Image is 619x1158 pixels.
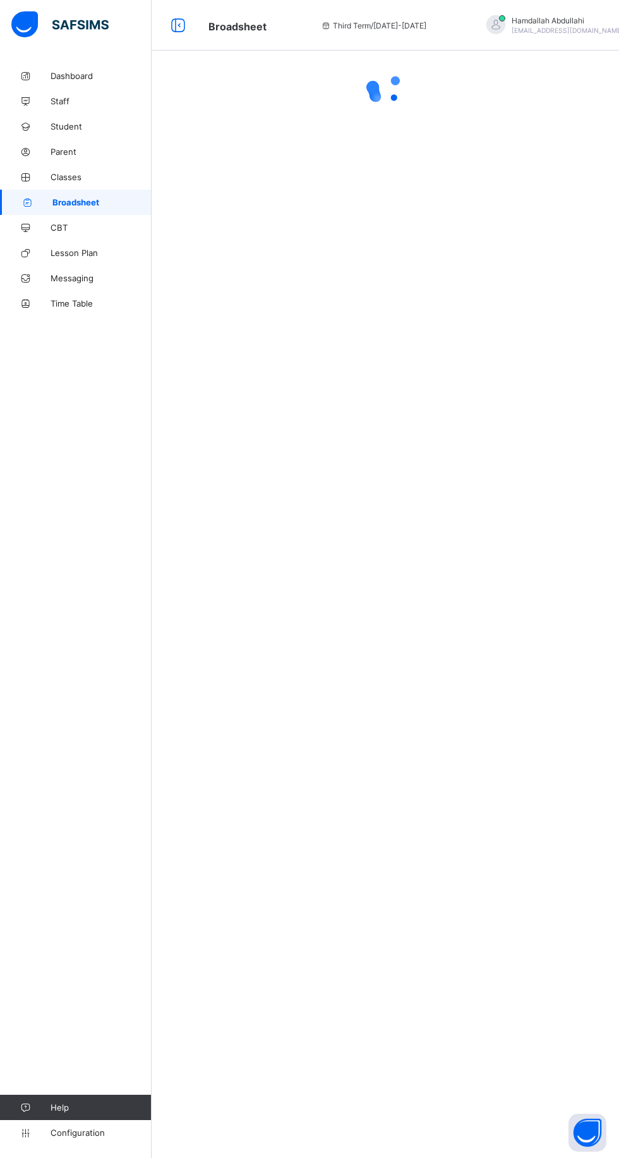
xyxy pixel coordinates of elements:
[208,20,267,33] span: Broadsheet
[51,121,152,131] span: Student
[51,273,152,283] span: Messaging
[568,1114,606,1152] button: Open asap
[51,298,152,308] span: Time Table
[51,222,152,233] span: CBT
[51,1128,151,1138] span: Configuration
[51,1102,151,1112] span: Help
[51,172,152,182] span: Classes
[51,71,152,81] span: Dashboard
[51,96,152,106] span: Staff
[52,197,152,207] span: Broadsheet
[11,11,109,38] img: safsims
[51,248,152,258] span: Lesson Plan
[51,147,152,157] span: Parent
[320,21,426,30] span: session/term information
